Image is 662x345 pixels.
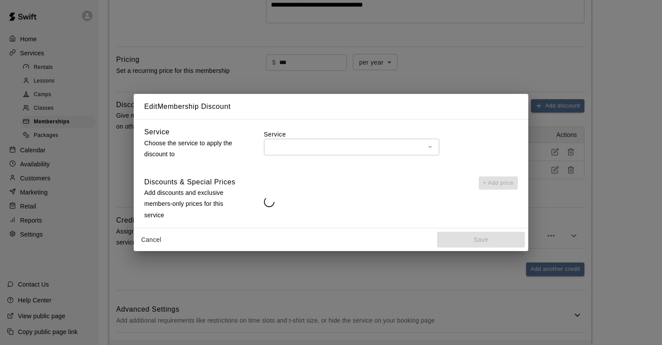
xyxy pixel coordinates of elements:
[144,126,170,138] h6: Service
[144,138,242,160] p: Choose the service to apply the discount to
[134,94,528,119] h2: Edit Membership Discount
[144,187,242,221] p: Add discounts and exclusive members-only prices for this service
[144,176,235,188] h6: Discounts & Special Prices
[137,232,165,248] button: Cancel
[264,130,518,139] label: Service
